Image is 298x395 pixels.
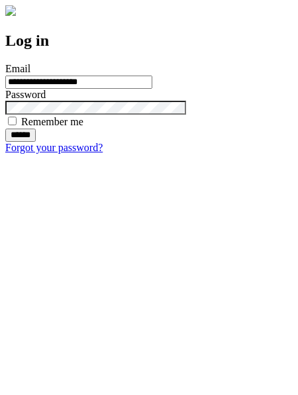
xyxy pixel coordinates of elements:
img: logo-4e3dc11c47720685a147b03b5a06dd966a58ff35d612b21f08c02c0306f2b779.png [5,5,16,16]
label: Password [5,89,46,100]
label: Email [5,63,30,74]
a: Forgot your password? [5,142,103,153]
h2: Log in [5,32,293,50]
label: Remember me [21,116,83,127]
